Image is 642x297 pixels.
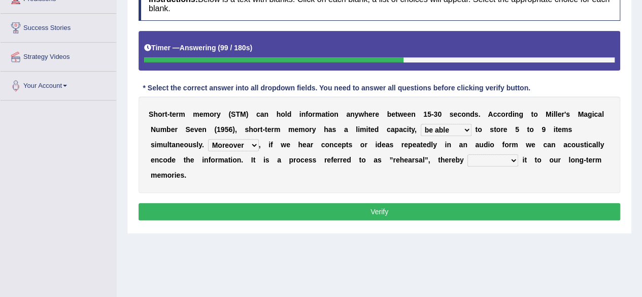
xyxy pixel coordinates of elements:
[325,110,328,118] b: t
[170,110,172,118] b: t
[309,125,312,134] b: r
[139,203,620,220] button: Verify
[179,110,185,118] b: m
[557,110,561,118] b: e
[211,156,215,164] b: o
[260,110,264,118] b: a
[193,110,199,118] b: m
[250,44,252,52] b: )
[588,110,592,118] b: g
[508,110,513,118] b: d
[264,110,268,118] b: n
[249,125,253,134] b: h
[547,141,551,149] b: a
[576,141,580,149] b: u
[315,110,321,118] b: m
[198,141,202,149] b: y
[299,110,301,118] b: i
[348,141,352,149] b: s
[288,125,294,134] b: m
[445,141,447,149] b: i
[373,110,375,118] b: r
[333,141,337,149] b: c
[321,141,325,149] b: c
[580,141,584,149] b: s
[501,110,505,118] b: o
[450,110,454,118] b: s
[286,141,290,149] b: e
[263,156,265,164] b: i
[260,125,263,134] b: t
[584,141,586,149] b: t
[571,141,576,149] b: o
[163,141,167,149] b: u
[531,110,533,118] b: t
[337,156,340,164] b: r
[368,125,370,134] b: t
[162,110,164,118] b: r
[217,110,221,118] b: y
[169,141,172,149] b: t
[395,110,398,118] b: t
[475,141,479,149] b: a
[598,110,602,118] b: a
[176,141,180,149] b: n
[246,110,249,118] b: )
[361,156,366,164] b: o
[592,141,596,149] b: a
[423,110,427,118] b: 1
[360,125,366,134] b: m
[412,141,416,149] b: e
[298,141,302,149] b: h
[175,125,177,134] b: r
[332,125,336,134] b: s
[370,125,375,134] b: e
[502,141,504,149] b: f
[375,125,379,134] b: d
[149,110,153,118] b: S
[232,156,237,164] b: o
[285,110,287,118] b: l
[391,110,395,118] b: e
[262,125,265,134] b: -
[196,141,198,149] b: l
[311,141,313,149] b: r
[531,141,535,149] b: e
[184,156,186,164] b: t
[509,141,511,149] b: r
[515,125,519,134] b: 5
[307,141,311,149] b: a
[298,125,305,134] b: m
[235,125,237,134] b: ,
[198,125,202,134] b: e
[309,156,313,164] b: s
[210,110,214,118] b: o
[416,141,420,149] b: a
[527,125,529,134] b: t
[139,83,534,94] div: * Select the correct answer into all dropdown fields. You need to answer all questions before cli...
[533,110,538,118] b: o
[334,110,339,118] b: n
[301,110,306,118] b: n
[289,156,293,164] b: p
[293,156,296,164] b: r
[294,125,298,134] b: e
[346,141,349,149] b: t
[202,141,204,149] b: .
[403,125,407,134] b: c
[257,125,260,134] b: r
[343,156,347,164] b: e
[190,156,194,164] b: e
[256,110,260,118] b: c
[543,141,547,149] b: c
[302,141,307,149] b: e
[494,125,496,134] b: t
[546,110,552,118] b: M
[245,125,249,134] b: s
[394,125,399,134] b: p
[584,110,588,118] b: a
[375,110,379,118] b: e
[358,110,364,118] b: w
[237,156,242,164] b: n
[215,156,218,164] b: r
